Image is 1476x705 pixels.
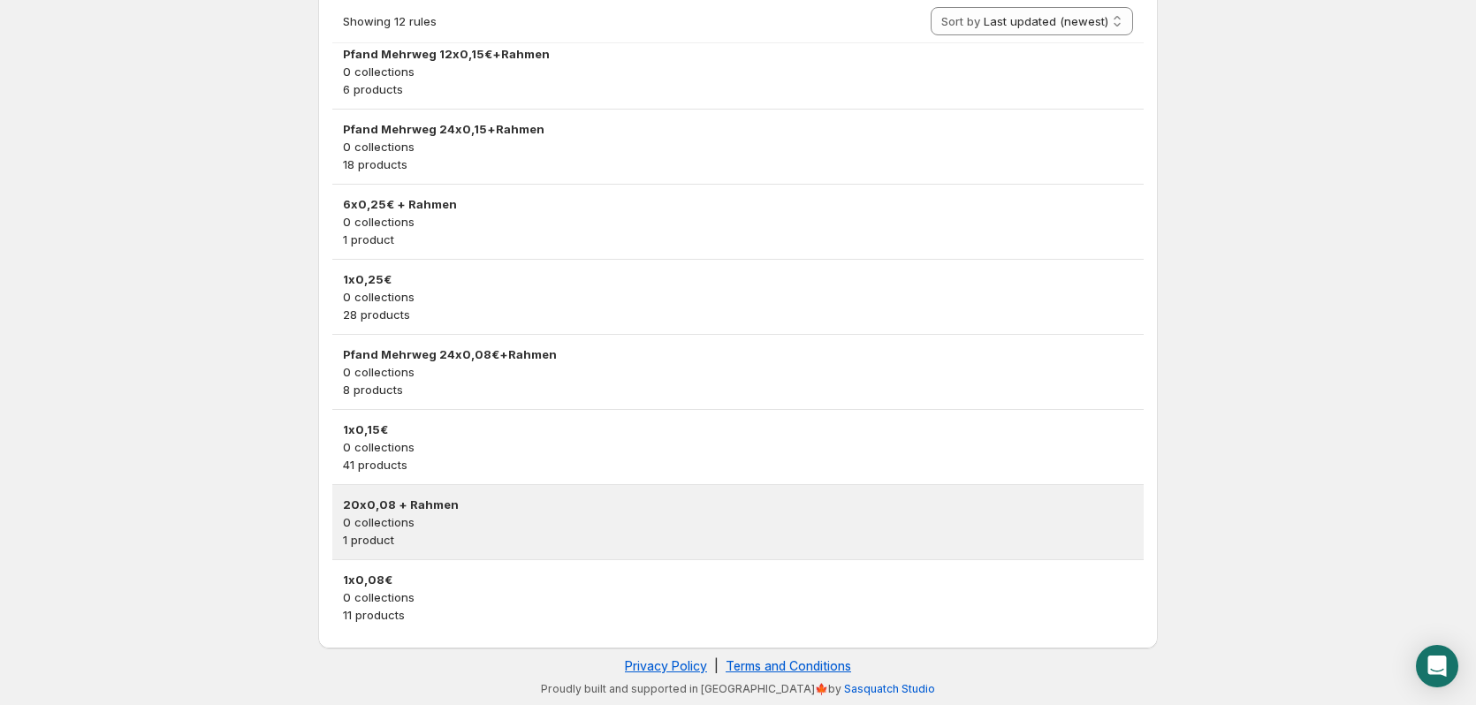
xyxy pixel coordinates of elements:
[343,63,1133,80] p: 0 collections
[343,120,1133,138] h3: Pfand Mehrweg 24x0,15+Rahmen
[327,682,1149,696] p: Proudly built and supported in [GEOGRAPHIC_DATA]🍁by
[343,270,1133,288] h3: 1x0,25€
[343,513,1133,531] p: 0 collections
[343,531,1133,549] p: 1 product
[343,421,1133,438] h3: 1x0,15€
[343,588,1133,606] p: 0 collections
[343,606,1133,624] p: 11 products
[343,155,1133,173] p: 18 products
[343,138,1133,155] p: 0 collections
[343,288,1133,306] p: 0 collections
[343,195,1133,213] h3: 6x0,25€ + Rahmen
[343,231,1133,248] p: 1 product
[343,363,1133,381] p: 0 collections
[343,438,1133,456] p: 0 collections
[343,45,1133,63] h3: Pfand Mehrweg 12x0,15€+Rahmen
[714,658,719,673] span: |
[1416,645,1458,687] div: Open Intercom Messenger
[343,345,1133,363] h3: Pfand Mehrweg 24x0,08€+Rahmen
[343,80,1133,98] p: 6 products
[343,381,1133,398] p: 8 products
[343,14,437,28] span: Showing 12 rules
[343,496,1133,513] h3: 20x0,08 + Rahmen
[343,213,1133,231] p: 0 collections
[343,456,1133,474] p: 41 products
[625,658,707,673] a: Privacy Policy
[844,682,935,695] a: Sasquatch Studio
[343,306,1133,323] p: 28 products
[343,571,1133,588] h3: 1x0,08€
[726,658,851,673] a: Terms and Conditions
